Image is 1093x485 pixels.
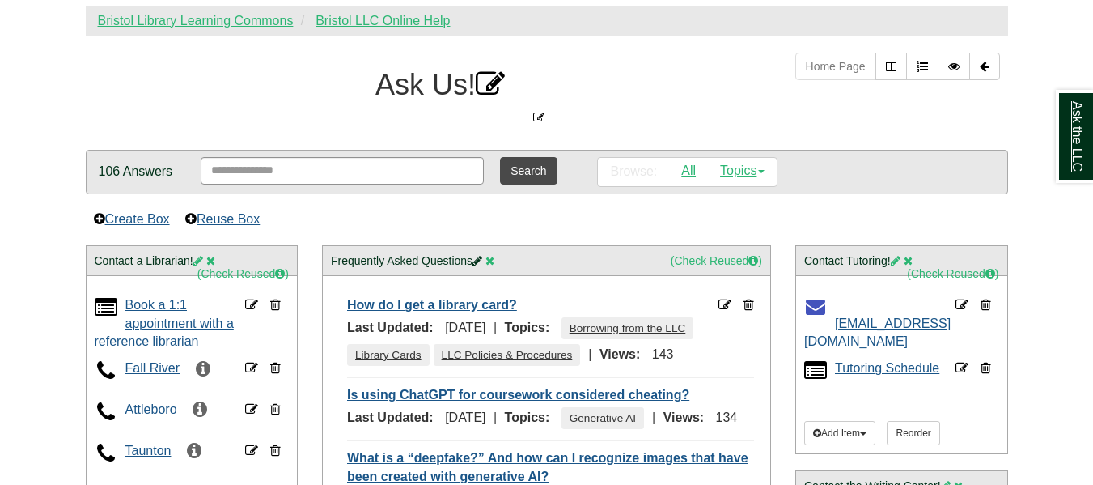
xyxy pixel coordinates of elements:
span: | [648,411,659,424]
a: Topics [708,158,777,184]
span: 143 [652,347,674,361]
a: All [669,158,708,184]
a: Reorder [887,421,939,445]
span: Views: [599,347,648,361]
a: [EMAIL_ADDRESS][DOMAIN_NAME] [804,317,951,349]
button: Home Page [795,53,876,80]
p: 106 Answers [99,163,173,181]
a: Borrowing from the LLC [567,317,688,339]
h2: Contact a Librarian! [95,254,290,267]
ul: Topics: [347,321,697,362]
a: Create Box [94,212,170,226]
a: Book a 1:1 appointment with a reference librarian [95,298,234,349]
a: Generative AI [567,407,638,429]
span: Topics: [505,321,558,334]
a: Tutoring Schedule [835,361,939,375]
a: Is using ChatGPT for coursework considered cheating? [347,385,689,404]
span: | [489,321,501,334]
button: Add Item [804,421,875,445]
h2: Contact Tutoring! [804,254,999,267]
span: 134 [716,411,738,424]
a: Bristol LLC Online Help [316,14,450,28]
span: [DATE] [445,411,485,424]
h1: Ask Us! [86,69,1000,101]
span: Last Updated: [347,321,442,334]
a: (Check Reused) [197,267,289,280]
span: | [489,411,501,424]
p: Browse: [610,163,657,181]
a: Preview Page (opens in new window) [938,53,970,80]
a: Reuse Box [185,212,260,226]
span: [DATE] [445,321,485,334]
h2: Frequently Asked Questions [331,254,762,267]
span: Views: [663,411,712,424]
button: Search [500,157,557,185]
a: Library Cards [353,344,424,366]
span: Topics: [505,411,558,424]
a: Bristol Library Learning Commons [98,14,294,28]
span: | [584,347,595,361]
span: Last Updated: [347,411,442,424]
a: Fall River [125,361,180,375]
a: (Check Reused) [671,254,762,267]
a: Attleboro [125,402,177,416]
a: (Check Reused) [907,267,998,280]
ul: Topics: [561,411,648,424]
a: Taunton [125,444,172,457]
a: LLC Policies & Procedures [439,344,575,366]
a: How do I get a library card? [347,296,517,314]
